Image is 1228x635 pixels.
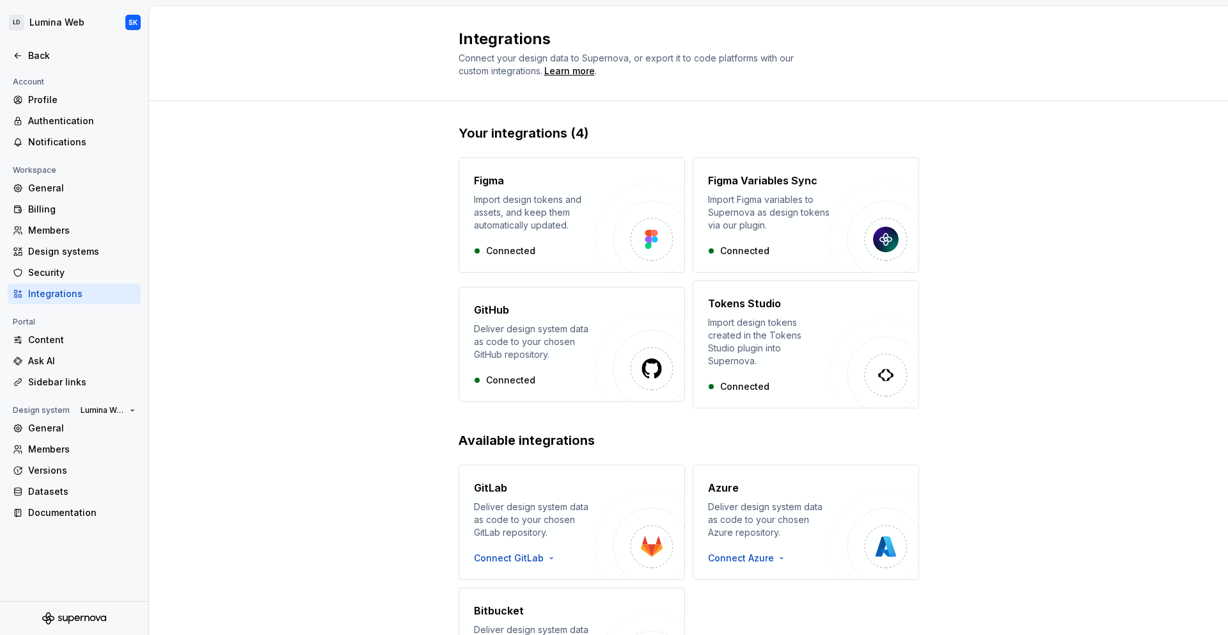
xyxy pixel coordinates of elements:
[8,460,141,481] a: Versions
[28,224,136,237] div: Members
[459,124,919,142] h2: Your integrations (4)
[8,502,141,523] a: Documentation
[693,465,919,580] button: AzureDeliver design system data as code to your chosen Azure repository.Connect Azure
[28,464,136,477] div: Versions
[28,287,136,300] div: Integrations
[8,403,75,418] div: Design system
[474,302,509,317] h4: GitHub
[8,163,61,178] div: Workspace
[8,481,141,502] a: Datasets
[474,480,507,495] h4: GitLab
[28,182,136,195] div: General
[129,17,138,28] div: SK
[708,296,781,311] h4: Tokens Studio
[459,431,919,449] h2: Available integrations
[8,132,141,152] a: Notifications
[8,90,141,110] a: Profile
[42,612,106,625] svg: Supernova Logo
[28,355,136,367] div: Ask AI
[474,323,595,361] div: Deliver design system data as code to your chosen GitHub repository.
[28,266,136,279] div: Security
[474,552,562,565] button: Connect GitLab
[708,480,739,495] h4: Azure
[8,241,141,262] a: Design systems
[708,193,830,232] div: Import Figma variables to Supernova as design tokens via our plugin.
[28,245,136,258] div: Design systems
[708,316,830,367] div: Import design tokens created in the Tokens Studio plugin into Supernova.
[81,405,125,415] span: Lumina Web
[459,280,685,408] button: GitHubDeliver design system data as code to your chosen GitHub repository.Connected
[474,193,595,232] div: Import design tokens and assets, and keep them automatically updated.
[693,157,919,273] button: Figma Variables SyncImport Figma variables to Supernova as design tokens via our plugin.Connected
[8,199,141,220] a: Billing
[459,52,796,76] span: Connect your design data to Supernova, or export it to code platforms with our custom integrations.
[3,8,146,36] button: LDLumina WebSK
[8,178,141,198] a: General
[474,603,524,618] h4: Bitbucket
[28,49,136,62] div: Back
[459,157,685,273] button: FigmaImport design tokens and assets, and keep them automatically updated.Connected
[28,443,136,456] div: Members
[8,418,141,438] a: General
[8,111,141,131] a: Authentication
[28,203,136,216] div: Billing
[8,262,141,283] a: Security
[28,506,136,519] div: Documentation
[459,465,685,580] button: GitLabDeliver design system data as code to your chosen GitLab repository.Connect GitLab
[708,552,792,565] button: Connect Azure
[29,16,84,29] div: Lumina Web
[8,220,141,241] a: Members
[28,334,136,346] div: Content
[8,314,40,330] div: Portal
[28,115,136,127] div: Authentication
[474,501,595,539] div: Deliver design system data as code to your chosen GitLab repository.
[28,485,136,498] div: Datasets
[8,351,141,371] a: Ask AI
[8,45,141,66] a: Back
[8,330,141,350] a: Content
[8,74,49,90] div: Account
[708,552,774,565] span: Connect Azure
[459,29,904,49] h2: Integrations
[28,93,136,106] div: Profile
[708,173,817,188] h4: Figma Variables Sync
[8,284,141,304] a: Integrations
[8,439,141,460] a: Members
[474,173,504,188] h4: Figma
[693,280,919,408] button: Tokens StudioImport design tokens created in the Tokens Studio plugin into Supernova.Connected
[544,65,595,77] a: Learn more
[474,552,544,565] span: Connect GitLab
[28,136,136,149] div: Notifications
[708,501,830,539] div: Deliver design system data as code to your chosen Azure repository.
[8,372,141,392] a: Sidebar links
[28,376,136,389] div: Sidebar links
[28,422,136,435] div: General
[9,15,24,30] div: LD
[542,67,597,76] span: .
